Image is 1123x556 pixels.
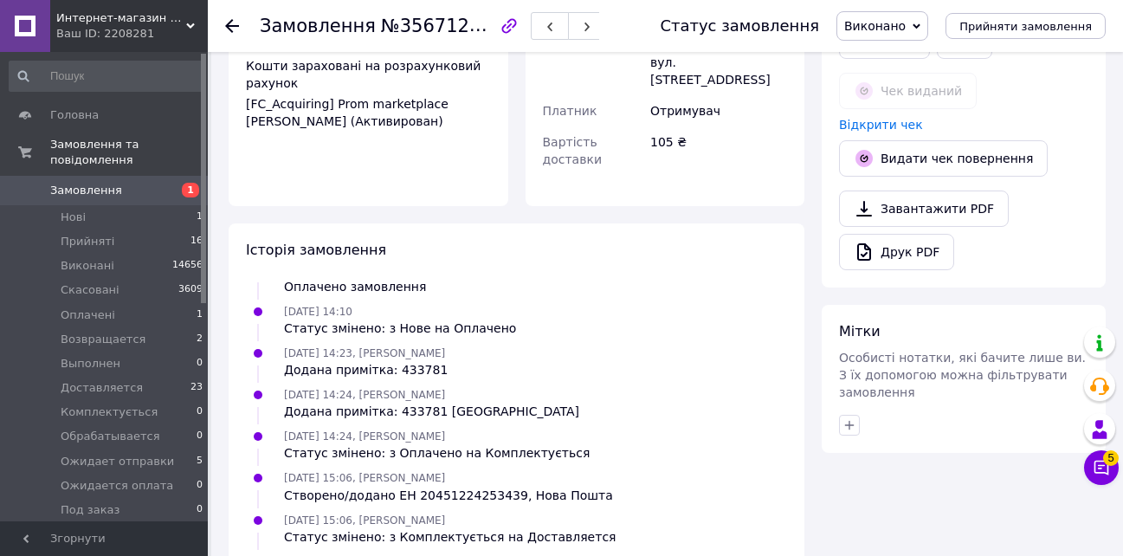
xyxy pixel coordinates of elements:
span: 0 [197,404,203,420]
div: Повернутися назад [225,17,239,35]
span: 1 [197,307,203,323]
a: Відкрити чек [839,118,923,132]
span: 0 [197,429,203,444]
span: [DATE] 14:10 [284,306,352,318]
a: Завантажити PDF [839,191,1009,227]
span: Комплектується [61,404,158,420]
span: Ожидается оплата [61,478,173,494]
span: Прийняти замовлення [959,20,1092,33]
div: Оплачено замовлення [284,278,426,295]
span: [DATE] 15:06, [PERSON_NAME] [284,514,445,527]
span: Виконані [61,258,114,274]
span: 1 [182,183,199,197]
button: Чат з покупцем5 [1084,450,1119,485]
span: 2 [197,332,203,347]
span: Прийняті [61,234,114,249]
span: Оплачені [61,307,115,323]
div: Статус змінено: з Оплачено на Комплектується [284,444,590,462]
span: Особисті нотатки, які бачите лише ви. З їх допомогою можна фільтрувати замовлення [839,351,1086,399]
span: Возвращается [61,332,145,347]
span: Под заказ [61,502,119,518]
button: Видати чек повернення [839,140,1048,177]
span: [DATE] 14:24, [PERSON_NAME] [284,389,445,401]
button: Прийняти замовлення [946,13,1106,39]
div: Статус замовлення [660,17,819,35]
span: 0 [197,478,203,494]
span: Ожидает отправки [61,454,174,469]
span: №356712774 [381,15,504,36]
span: Доставляется [61,380,143,396]
div: Статус змінено: з Нове на Оплачено [284,320,516,337]
span: 16 [190,234,203,249]
span: 5 [197,454,203,469]
span: 0 [197,356,203,372]
div: Додана примітка: 433781 [GEOGRAPHIC_DATA] [284,403,579,420]
span: [DATE] 14:10 [284,264,352,276]
div: Ваш ID: 2208281 [56,26,208,42]
input: Пошук [9,61,204,92]
div: Отримувач [647,95,791,126]
span: Історія замовлення [246,242,386,258]
span: [DATE] 15:06, [PERSON_NAME] [284,472,445,484]
div: Статус змінено: з Комплектується на Доставляется [284,528,616,546]
span: [DATE] 14:24, [PERSON_NAME] [284,430,445,443]
div: Додана примітка: 433781 [284,361,448,378]
span: 5 [1103,450,1119,466]
a: Друк PDF [839,234,954,270]
span: Головна [50,107,99,123]
span: 14656 [172,258,203,274]
span: Выполнен [61,356,120,372]
span: Замовлення [50,183,122,198]
span: 23 [190,380,203,396]
span: 1 [197,210,203,225]
div: Кошти зараховані на розрахунковий рахунок [246,57,491,130]
span: Нові [61,210,86,225]
span: Мітки [839,323,881,339]
span: Платник [543,104,597,118]
span: Интернет-магазин "Myspares" [56,10,186,26]
span: Виконано [844,19,906,33]
div: Створено/додано ЕН 20451224253439, Нова Пошта [284,487,613,504]
span: Замовлення [260,16,376,36]
span: 3609 [178,282,203,298]
span: Замовлення та повідомлення [50,137,208,168]
span: Обрабатывается [61,429,159,444]
div: [FC_Acquiring] Prom marketplace [PERSON_NAME] (Активирован) [246,95,491,130]
span: [DATE] 14:23, [PERSON_NAME] [284,347,445,359]
span: 0 [197,502,203,518]
div: 105 ₴ [647,126,791,175]
span: Вартість доставки [543,135,602,166]
span: Скасовані [61,282,119,298]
